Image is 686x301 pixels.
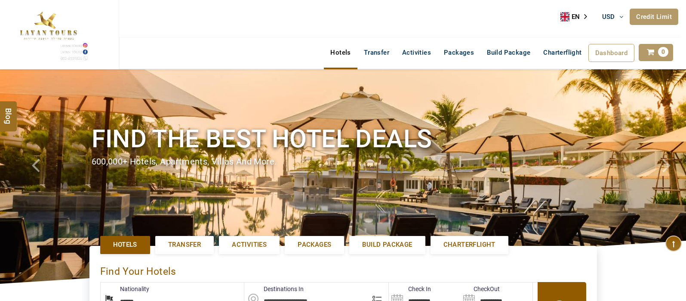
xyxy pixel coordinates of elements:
span: Blog [3,108,14,115]
a: EN [560,10,593,23]
label: Nationality [101,285,149,293]
a: Activities [219,236,280,254]
span: Hotels [113,240,137,249]
span: Build Package [362,240,412,249]
a: 0 [639,44,673,61]
label: Destinations In [244,285,304,293]
span: Packages [298,240,331,249]
a: Activities [396,44,437,61]
h1: Find the best hotel deals [92,123,595,155]
a: Transfer [357,44,396,61]
a: Transfer [155,236,214,254]
span: Charterflight [543,49,581,56]
a: Build Package [480,44,537,61]
img: The Royal Line Holidays [6,4,89,62]
span: Transfer [168,240,201,249]
div: Language [560,10,593,23]
label: CheckOut [461,285,500,293]
label: Check In [389,285,431,293]
a: Hotels [100,236,150,254]
span: Charterflight [443,240,495,249]
aside: Language selected: English [560,10,593,23]
a: Packages [285,236,344,254]
a: Charterflight [537,44,588,61]
span: 0 [658,47,668,57]
a: Packages [437,44,480,61]
a: Hotels [324,44,357,61]
div: 600,000+ hotels, apartments, villas and more. [92,155,595,168]
a: Build Package [349,236,425,254]
span: Dashboard [595,49,628,57]
a: Credit Limit [630,9,678,25]
div: Find Your Hotels [100,257,586,282]
span: USD [602,13,615,21]
a: Charterflight [431,236,508,254]
span: Activities [232,240,267,249]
